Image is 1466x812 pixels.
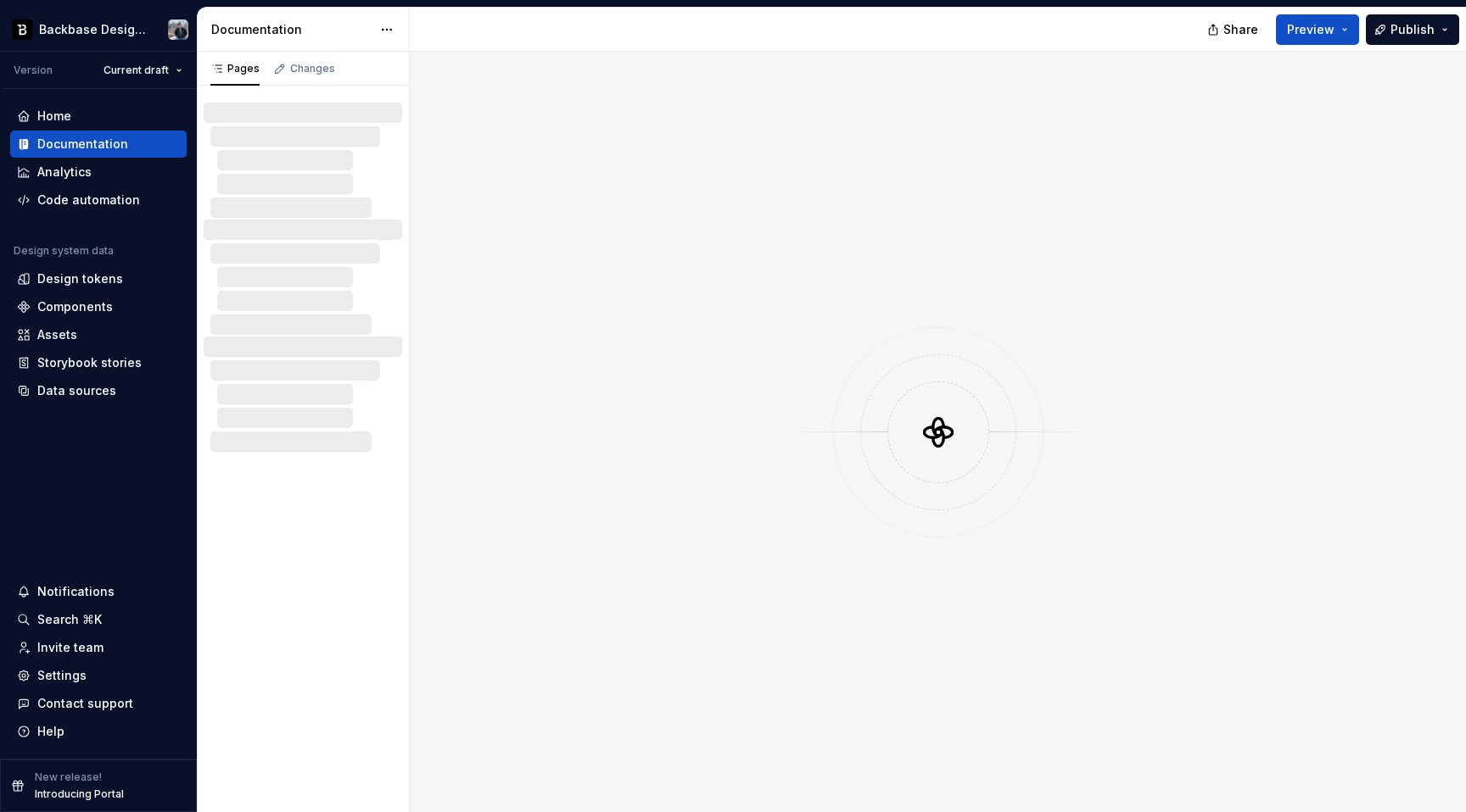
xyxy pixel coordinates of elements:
button: Search ⌘K [10,606,187,633]
div: Storybook stories [37,354,142,371]
div: Data sources [37,382,116,399]
a: Design tokens [10,265,187,292]
a: Code automation [10,186,187,214]
div: Invite team [37,639,104,656]
div: Assets [37,326,77,343]
div: Search ⌘K [37,611,102,628]
img: Adam Schwarcz [168,19,188,40]
a: Analytics [10,159,187,186]
div: Home [37,108,71,125]
a: Home [10,103,187,130]
button: Publish [1366,14,1459,45]
div: Design tokens [37,270,123,287]
span: Preview [1287,21,1335,38]
div: Design system data [14,244,114,258]
div: Help [37,723,64,740]
a: Settings [10,662,187,689]
div: Version [14,64,53,77]
p: Introducing Portal [35,787,124,801]
span: Publish [1390,21,1435,38]
a: Data sources [10,377,187,404]
button: Backbase Design SystemAdam Schwarcz [3,11,193,47]
div: Documentation [211,21,372,38]
img: ef5c8306-425d-487c-96cf-06dd46f3a532.png [12,19,32,40]
button: Contact support [10,690,187,717]
a: Storybook stories [10,349,187,376]
div: Documentation [37,136,128,153]
div: Pages [210,62,260,75]
div: Contact support [37,695,133,712]
button: Help [10,718,187,745]
button: Current draft [96,58,190,82]
button: Share [1199,14,1269,45]
div: Components [37,298,113,315]
div: Notifications [37,583,115,600]
a: Components [10,293,187,320]
div: Changes [290,62,335,75]
p: New release! [35,770,102,784]
div: Backbase Design System [39,21,148,38]
div: Code automation [37,192,140,209]
div: Settings [37,667,87,684]
div: Analytics [37,164,92,181]
a: Invite team [10,634,187,661]
button: Notifications [10,578,187,605]
button: Preview [1276,14,1359,45]
a: Documentation [10,131,187,158]
span: Current draft [104,64,169,77]
span: Share [1223,21,1258,38]
a: Assets [10,321,187,348]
